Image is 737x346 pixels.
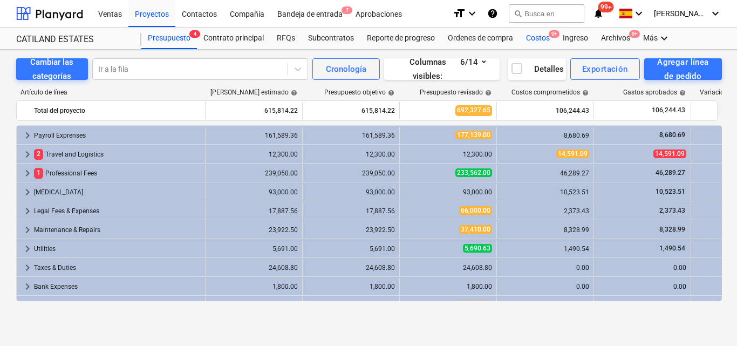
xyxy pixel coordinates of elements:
[210,283,298,290] div: 1,800.00
[34,221,201,239] div: Maintenance & Repairs
[501,169,589,177] div: 46,289.27
[21,261,34,274] span: keyboard_arrow_right
[598,2,614,12] span: 99+
[307,245,395,253] div: 5,691.00
[189,30,200,38] span: 4
[21,129,34,142] span: keyboard_arrow_right
[16,34,128,45] div: CATILAND ESTATES
[21,205,34,218] span: keyboard_arrow_right
[459,301,492,309] span: 16,652.30
[455,168,492,177] span: 233,562.00
[404,264,492,272] div: 24,608.80
[21,242,34,255] span: keyboard_arrow_right
[514,9,522,18] span: search
[654,169,686,177] span: 46,289.27
[658,245,686,252] span: 1,490.54
[34,165,201,182] div: Professional Fees
[598,264,686,272] div: 0.00
[683,294,737,346] div: Widget de chat
[210,226,298,234] div: 23,922.50
[34,297,201,314] div: Administrative Expenses
[580,90,589,96] span: help
[644,58,722,80] button: Agregar línea de pedido
[656,55,710,84] div: Agregar línea de pedido
[210,245,298,253] div: 5,691.00
[683,294,737,346] iframe: Chat Widget
[501,226,589,234] div: 8,328.99
[289,90,297,96] span: help
[326,62,366,76] div: Cronología
[307,264,395,272] div: 24,608.80
[34,259,201,276] div: Taxes & Duties
[34,202,201,220] div: Legal Fees & Expenses
[307,283,395,290] div: 1,800.00
[307,102,395,119] div: 615,814.22
[307,151,395,158] div: 12,300.00
[302,28,360,49] a: Subcontratos
[508,58,566,80] button: Detalles
[582,62,628,76] div: Exportación
[623,89,686,96] div: Gastos aprobados
[466,7,479,20] i: keyboard_arrow_down
[677,90,686,96] span: help
[658,131,686,139] span: 8,680.69
[197,28,270,49] a: Contrato principal
[629,30,640,38] span: 9+
[595,28,637,49] a: Archivos9+
[141,28,197,49] a: Presupuesto4
[34,168,43,178] span: 1
[34,102,201,119] div: Total del proyecto
[459,225,492,234] span: 37,410.00
[520,28,556,49] div: Costos
[141,28,197,49] div: Presupuesto
[16,89,205,96] div: Artículo de línea
[654,9,708,18] span: [PERSON_NAME]
[501,102,589,119] div: 106,244.43
[210,264,298,272] div: 24,608.80
[453,7,466,20] i: format_size
[21,167,34,180] span: keyboard_arrow_right
[463,244,492,253] span: 5,690.63
[654,188,686,195] span: 10,523.51
[210,169,298,177] div: 239,050.00
[483,90,492,96] span: help
[210,151,298,158] div: 12,300.00
[307,207,395,215] div: 17,887.56
[637,28,677,49] div: Más
[21,223,34,236] span: keyboard_arrow_right
[34,127,201,144] div: Payroll Exprenses
[556,150,589,158] span: 14,591.09
[21,186,34,199] span: keyboard_arrow_right
[210,207,298,215] div: 17,887.56
[651,106,686,115] span: 106,244.43
[29,55,75,84] div: Cambiar las categorías
[404,188,492,196] div: 93,000.00
[459,206,492,215] span: 66,000.00
[501,283,589,290] div: 0.00
[658,32,671,45] i: keyboard_arrow_down
[270,28,302,49] a: RFQs
[455,131,492,139] span: 177,139.00
[397,55,487,84] div: Columnas visibles : 6/14
[404,151,492,158] div: 12,300.00
[441,28,520,49] div: Ordenes de compra
[307,132,395,139] div: 161,589.36
[34,149,43,159] span: 2
[520,28,556,49] a: Costos9+
[21,299,34,312] span: keyboard_arrow_right
[384,58,500,80] button: Columnas visibles:6/14
[509,4,584,23] button: Busca en
[34,240,201,257] div: Utilities
[21,280,34,293] span: keyboard_arrow_right
[549,30,559,38] span: 9+
[420,89,492,96] div: Presupuesto revisado
[510,62,564,76] div: Detalles
[501,132,589,139] div: 8,680.69
[360,28,441,49] a: Reporte de progreso
[556,28,595,49] a: Ingreso
[210,89,297,96] div: [PERSON_NAME] estimado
